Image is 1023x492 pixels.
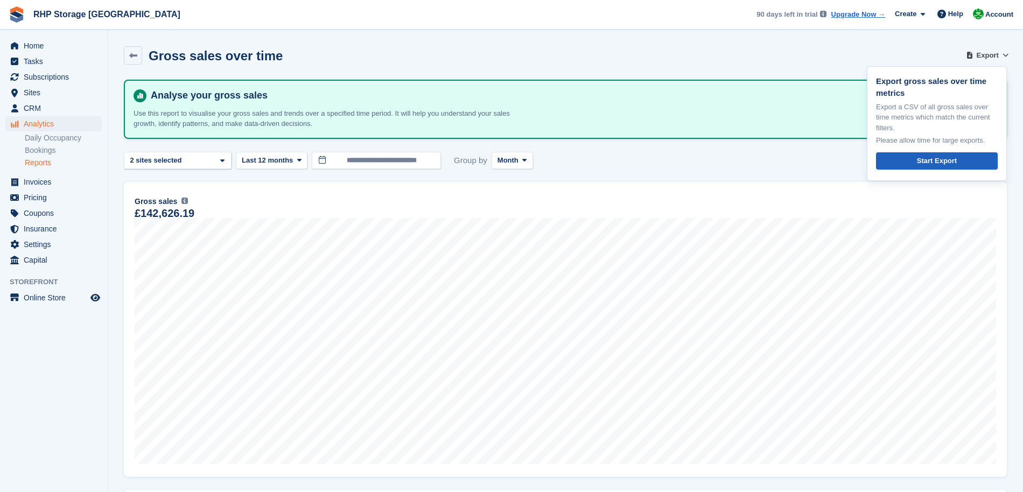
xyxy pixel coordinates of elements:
p: Export gross sales over time metrics [876,75,998,100]
span: Gross sales [135,196,177,207]
span: Home [24,38,88,53]
a: menu [5,237,102,252]
a: RHP Storage [GEOGRAPHIC_DATA] [29,5,185,23]
button: Last 12 months [236,152,307,170]
a: menu [5,206,102,221]
span: Create [895,9,916,19]
button: Export [968,46,1007,64]
a: Bookings [25,145,102,156]
h4: Analyse your gross sales [146,89,997,102]
span: Coupons [24,206,88,221]
a: menu [5,190,102,205]
span: Tasks [24,54,88,69]
span: Pricing [24,190,88,205]
span: Insurance [24,221,88,236]
img: icon-info-grey-7440780725fd019a000dd9b08b2336e03edf1995a4989e88bcd33f0948082b44.svg [820,11,826,17]
a: menu [5,116,102,131]
a: menu [5,290,102,305]
img: icon-info-grey-7440780725fd019a000dd9b08b2336e03edf1995a4989e88bcd33f0948082b44.svg [181,198,188,204]
span: Invoices [24,174,88,189]
div: 2 sites selected [128,155,186,166]
span: 90 days left in trial [756,9,817,20]
a: Upgrade Now → [831,9,885,20]
a: menu [5,174,102,189]
span: Online Store [24,290,88,305]
span: Subscriptions [24,69,88,85]
span: Group by [454,152,487,170]
span: Settings [24,237,88,252]
a: Preview store [89,291,102,304]
span: Sites [24,85,88,100]
h2: Gross sales over time [149,48,283,63]
p: Use this report to visualise your gross sales and trends over a specified time period. It will he... [134,108,510,129]
a: menu [5,101,102,116]
a: menu [5,69,102,85]
div: £142,626.19 [135,209,194,218]
span: Help [948,9,963,19]
p: Please allow time for large exports. [876,135,998,146]
img: Rod [973,9,984,19]
span: Capital [24,252,88,268]
a: menu [5,38,102,53]
img: stora-icon-8386f47178a22dfd0bd8f6a31ec36ba5ce8667c1dd55bd0f319d3a0aa187defe.svg [9,6,25,23]
span: Month [498,155,518,166]
span: Export [977,50,999,61]
span: Account [985,9,1013,20]
span: Analytics [24,116,88,131]
button: Month [492,152,533,170]
span: Storefront [10,277,107,287]
a: menu [5,54,102,69]
a: menu [5,85,102,100]
a: menu [5,252,102,268]
a: Start Export [876,152,998,170]
a: Reports [25,158,102,168]
span: Last 12 months [242,155,293,166]
p: Export a CSV of all gross sales over time metrics which match the current filters. [876,102,998,133]
a: Daily Occupancy [25,133,102,143]
div: Start Export [917,156,957,166]
span: CRM [24,101,88,116]
a: menu [5,221,102,236]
